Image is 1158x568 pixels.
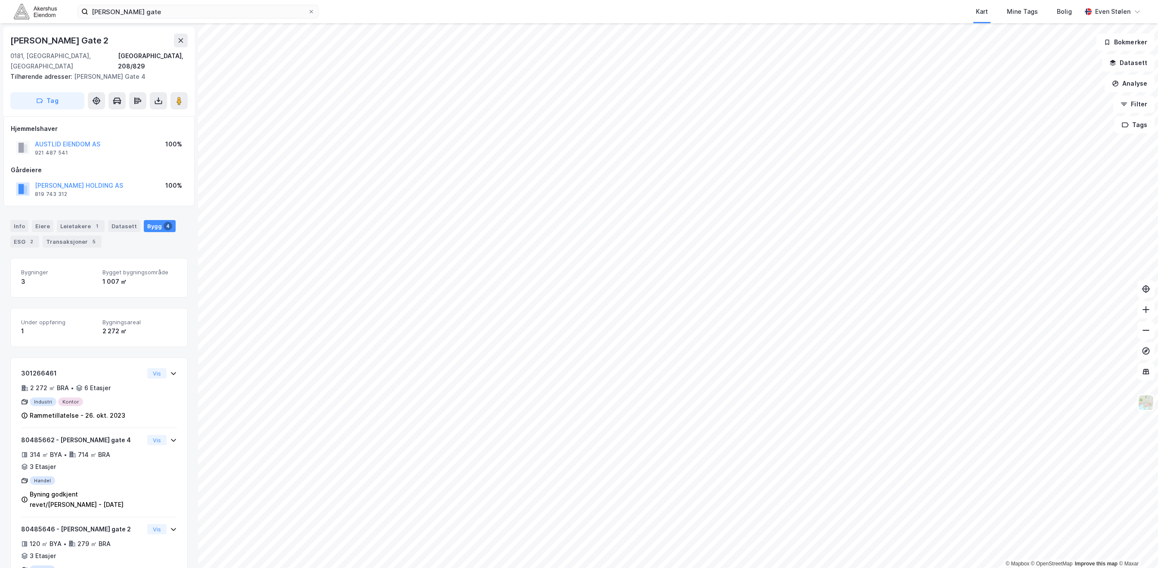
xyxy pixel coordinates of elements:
div: Bygg [144,220,176,232]
button: Tag [10,92,84,109]
div: • [64,451,67,458]
input: Søk på adresse, matrikkel, gårdeiere, leietakere eller personer [88,5,308,18]
div: 2 272 ㎡ BRA [30,383,69,393]
div: ESG [10,236,39,248]
div: 819 743 312 [35,191,67,198]
div: Mine Tags [1007,6,1038,17]
div: 100% [165,139,182,149]
div: 314 ㎡ BYA [30,450,62,460]
div: Eiere [32,220,53,232]
div: 120 ㎡ BYA [30,539,62,549]
button: Filter [1113,96,1155,113]
div: • [63,540,67,547]
button: Analyse [1105,75,1155,92]
div: [PERSON_NAME] Gate 4 [10,71,181,82]
span: Bygninger [21,269,96,276]
div: 6 Etasjer [84,383,111,393]
a: OpenStreetMap [1031,561,1073,567]
div: 1 [21,326,96,336]
span: Bygget bygningsområde [102,269,177,276]
div: 301266461 [21,368,144,379]
div: Transaksjoner [43,236,102,248]
div: 5 [90,237,98,246]
div: 80485646 - [PERSON_NAME] gate 2 [21,524,144,534]
span: Under oppføring [21,319,96,326]
div: Kontrollprogram for chat [1115,527,1158,568]
div: 4 [164,222,172,230]
img: Z [1138,394,1154,411]
div: Even Stølen [1095,6,1130,17]
div: Bolig [1057,6,1072,17]
button: Vis [147,368,167,379]
div: 279 ㎡ BRA [77,539,111,549]
div: 1 [93,222,101,230]
div: 100% [165,180,182,191]
div: 714 ㎡ BRA [78,450,110,460]
div: • [71,385,74,391]
div: Leietakere [57,220,105,232]
div: 2 272 ㎡ [102,326,177,336]
div: 3 Etasjer [30,462,56,472]
div: 2 [27,237,36,246]
div: Hjemmelshaver [11,124,187,134]
div: [GEOGRAPHIC_DATA], 208/829 [118,51,188,71]
button: Datasett [1102,54,1155,71]
a: Mapbox [1006,561,1029,567]
button: Vis [147,524,167,534]
div: 1 007 ㎡ [102,276,177,287]
iframe: Chat Widget [1115,527,1158,568]
button: Vis [147,435,167,445]
div: 921 487 541 [35,149,68,156]
div: Info [10,220,28,232]
div: 3 Etasjer [30,551,56,561]
div: 3 [21,276,96,287]
div: Datasett [108,220,140,232]
div: Byning godkjent revet/[PERSON_NAME] - [DATE] [30,489,144,510]
button: Tags [1115,116,1155,133]
div: [PERSON_NAME] Gate 2 [10,34,110,47]
div: Rammetillatelse - 26. okt. 2023 [30,410,125,421]
span: Bygningsareal [102,319,177,326]
img: akershus-eiendom-logo.9091f326c980b4bce74ccdd9f866810c.svg [14,4,57,19]
span: Tilhørende adresser: [10,73,74,80]
a: Improve this map [1075,561,1118,567]
div: 80485662 - [PERSON_NAME] gate 4 [21,435,144,445]
div: Kart [976,6,988,17]
div: Gårdeiere [11,165,187,175]
div: 0181, [GEOGRAPHIC_DATA], [GEOGRAPHIC_DATA] [10,51,118,71]
button: Bokmerker [1096,34,1155,51]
